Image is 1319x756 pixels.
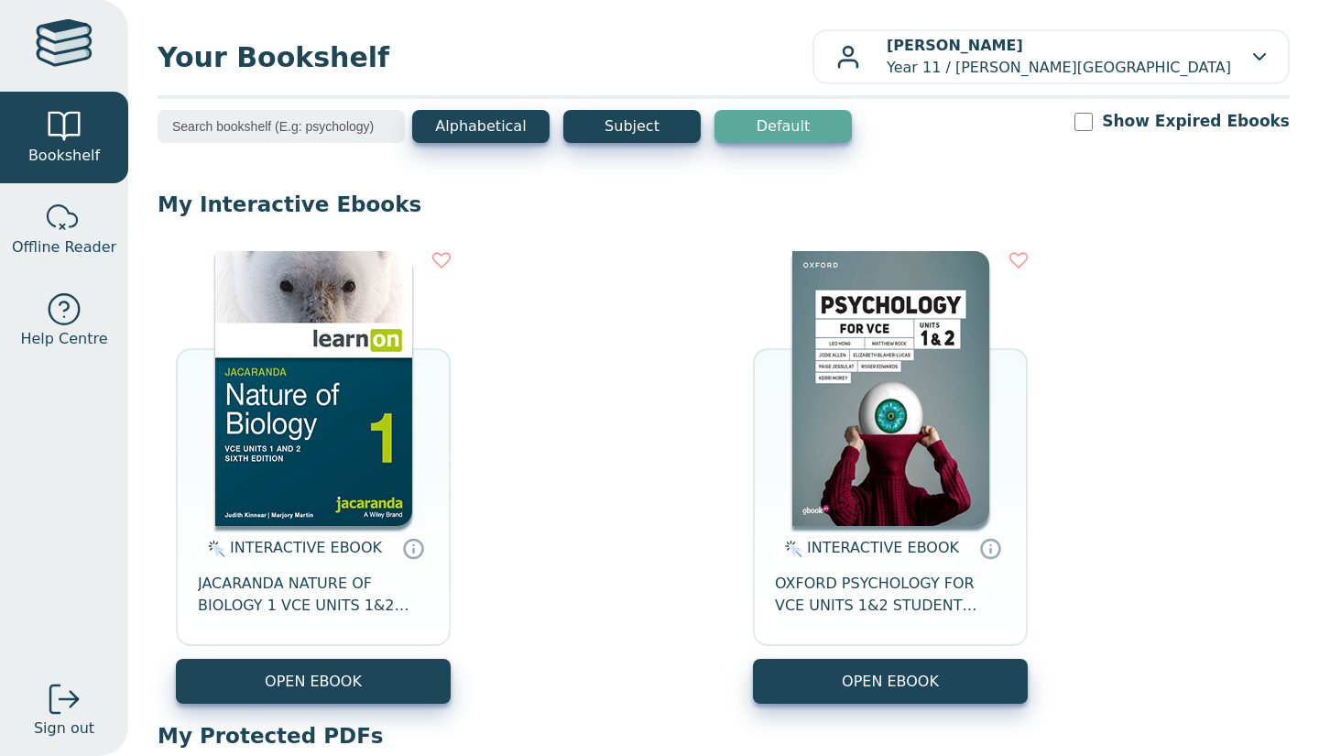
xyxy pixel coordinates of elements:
[412,110,550,143] button: Alphabetical
[176,659,451,704] button: OPEN EBOOK
[812,29,1290,84] button: [PERSON_NAME]Year 11 / [PERSON_NAME][GEOGRAPHIC_DATA]
[28,145,100,167] span: Bookshelf
[714,110,852,143] button: Default
[887,35,1231,79] p: Year 11 / [PERSON_NAME][GEOGRAPHIC_DATA]
[34,718,94,740] span: Sign out
[807,539,959,556] span: INTERACTIVE EBOOK
[158,37,812,78] span: Your Bookshelf
[753,659,1028,704] button: OPEN EBOOK
[775,573,1006,617] span: OXFORD PSYCHOLOGY FOR VCE UNITS 1&2 STUDENT OBOOK PRO
[402,537,424,559] a: Interactive eBooks are accessed online via the publisher’s portal. They contain interactive resou...
[158,722,1290,750] p: My Protected PDFs
[792,251,989,526] img: 36020c22-4016-41bf-a5ab-d5d4a816ac4e.png
[230,539,382,556] span: INTERACTIVE EBOOK
[198,573,429,617] span: JACARANDA NATURE OF BIOLOGY 1 VCE UNITS 1&2 LEARNON 6E (INCL STUDYON) EBOOK
[979,537,1001,559] a: Interactive eBooks are accessed online via the publisher’s portal. They contain interactive resou...
[12,236,116,258] span: Offline Reader
[158,110,405,143] input: Search bookshelf (E.g: psychology)
[20,328,107,350] span: Help Centre
[887,37,1023,54] b: [PERSON_NAME]
[158,191,1290,218] p: My Interactive Ebooks
[1102,110,1290,133] label: Show Expired Ebooks
[779,538,802,560] img: interactive.svg
[563,110,701,143] button: Subject
[215,251,412,526] img: bac72b22-5188-ea11-a992-0272d098c78b.jpg
[202,538,225,560] img: interactive.svg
